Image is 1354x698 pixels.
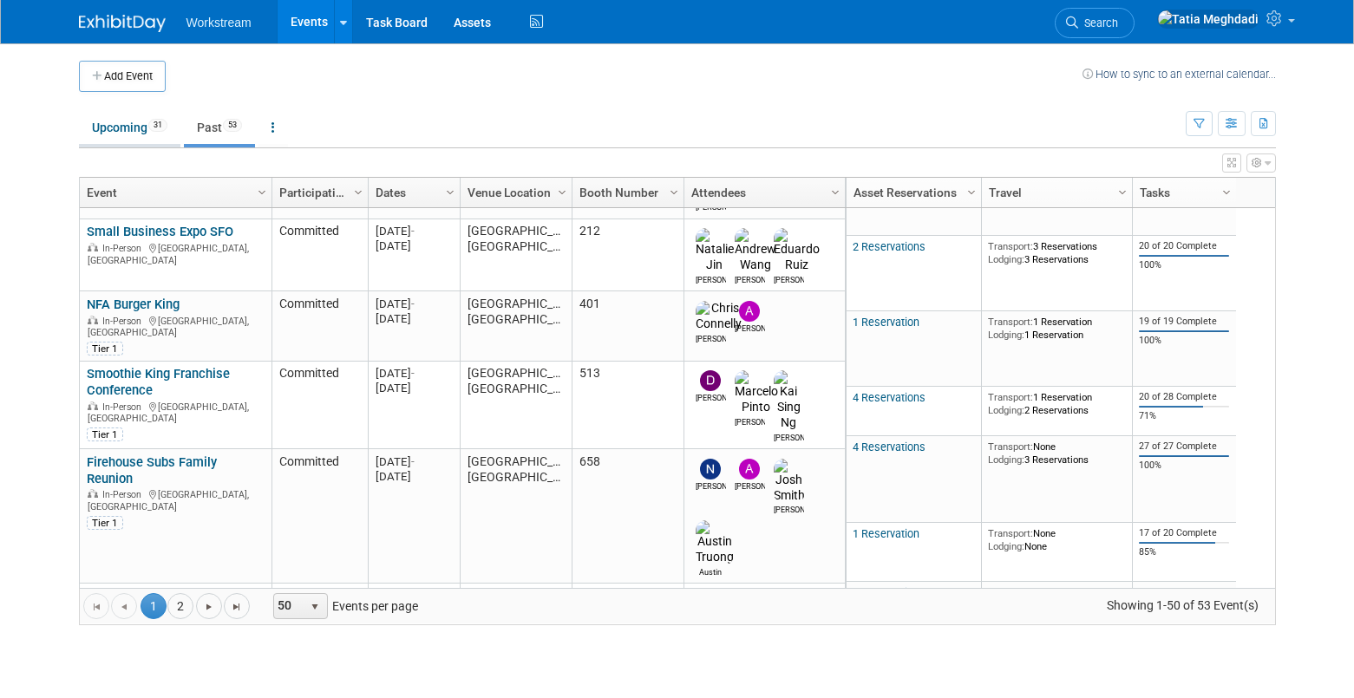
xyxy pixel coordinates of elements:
[87,454,217,486] a: Firehouse Subs Family Reunion
[696,520,734,565] img: Austin Truong
[853,391,926,404] a: 4 Reservations
[739,459,760,479] img: Andrew Walters
[853,586,919,599] a: 1 Reservation
[735,370,778,415] img: Marcelo Pinto
[988,391,1033,403] span: Transport:
[988,240,1125,265] div: 3 Reservations 3 Reservations
[1139,316,1229,328] div: 19 of 19 Complete
[376,224,452,238] div: [DATE]
[572,362,684,450] td: 513
[1139,586,1229,598] div: 16 of 19 Complete
[102,243,147,254] span: In-Person
[572,449,684,584] td: 658
[696,273,726,286] div: Natalie Jin
[88,489,98,498] img: In-Person Event
[1139,410,1229,422] div: 71%
[411,455,415,468] span: -
[696,332,726,345] div: Chris Connelly
[196,593,222,619] a: Go to the next page
[696,391,726,404] div: Dwight Smith
[988,440,1033,453] span: Transport:
[826,178,845,204] a: Column Settings
[572,291,684,361] td: 401
[735,228,776,273] img: Andrew Wang
[989,178,1121,207] a: Travel
[252,178,271,204] a: Column Settings
[251,593,435,619] span: Events per page
[853,527,919,540] a: 1 Reservation
[988,253,1024,265] span: Lodging:
[460,449,572,584] td: [GEOGRAPHIC_DATA], [GEOGRAPHIC_DATA]
[167,593,193,619] a: 2
[88,243,98,251] img: In-Person Event
[87,516,123,530] div: Tier 1
[202,600,216,614] span: Go to the next page
[774,459,805,504] img: Josh Smith
[1139,546,1229,558] div: 85%
[962,178,981,204] a: Column Settings
[853,440,926,453] a: 4 Reservations
[664,178,684,204] a: Column Settings
[460,219,572,292] td: [GEOGRAPHIC_DATA], [GEOGRAPHIC_DATA]
[1139,440,1229,453] div: 27 of 27 Complete
[1220,186,1233,199] span: Column Settings
[700,370,721,391] img: Dwight Smith
[441,178,460,204] a: Column Settings
[376,381,452,395] div: [DATE]
[79,111,180,144] a: Upcoming31
[87,366,230,398] a: Smoothie King Franchise Conference
[735,415,765,428] div: Marcelo Pinto
[87,313,264,339] div: [GEOGRAPHIC_DATA], [GEOGRAPHIC_DATA]
[1139,527,1229,539] div: 17 of 20 Complete
[411,225,415,238] span: -
[691,178,834,207] a: Attendees
[87,224,233,239] a: Small Business Expo SFO
[271,362,368,450] td: Committed
[553,178,572,204] a: Column Settings
[1139,240,1229,252] div: 20 of 20 Complete
[774,503,804,516] div: Josh Smith
[349,178,368,204] a: Column Settings
[1217,178,1236,204] a: Column Settings
[579,178,672,207] a: Booth Number
[1115,186,1129,199] span: Column Settings
[271,291,368,361] td: Committed
[224,593,250,619] a: Go to the last page
[79,15,166,32] img: ExhibitDay
[141,593,167,619] span: 1
[274,594,304,618] span: 50
[667,186,681,199] span: Column Settings
[376,454,452,469] div: [DATE]
[460,291,572,361] td: [GEOGRAPHIC_DATA], [GEOGRAPHIC_DATA]
[1140,178,1225,207] a: Tasks
[460,584,572,669] td: [GEOGRAPHIC_DATA], [GEOGRAPHIC_DATA]
[376,297,452,311] div: [DATE]
[351,186,365,199] span: Column Settings
[148,119,167,132] span: 31
[89,600,103,614] span: Go to the first page
[111,593,137,619] a: Go to the previous page
[88,401,98,410] img: In-Person Event
[696,301,742,332] img: Chris Connelly
[988,586,1125,611] div: 5 Reservations 7 Reservations
[988,440,1125,466] div: None 3 Reservations
[376,469,452,484] div: [DATE]
[271,219,368,292] td: Committed
[87,399,264,425] div: [GEOGRAPHIC_DATA], [GEOGRAPHIC_DATA]
[1139,259,1229,271] div: 100%
[1157,10,1259,29] img: Tatia Meghdadi
[117,600,131,614] span: Go to the previous page
[443,186,457,199] span: Column Settings
[988,329,1024,341] span: Lodging:
[279,178,356,207] a: Participation
[102,489,147,500] span: In-Person
[988,404,1024,416] span: Lodging:
[739,301,760,322] img: Andrew Walters
[184,111,255,144] a: Past53
[828,186,842,199] span: Column Settings
[376,178,448,207] a: Dates
[735,479,765,493] div: Andrew Walters
[774,370,804,431] img: Kai Sing Ng
[735,322,765,335] div: Andrew Walters
[696,565,726,578] div: Austin Truong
